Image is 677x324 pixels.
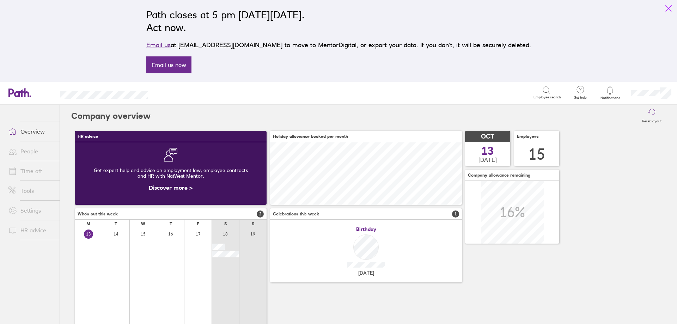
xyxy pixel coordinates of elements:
[224,221,227,226] div: S
[638,117,666,123] label: Reset layout
[146,40,531,50] p: at [EMAIL_ADDRESS][DOMAIN_NAME] to move to MentorDigital, or export your data. If you don’t, it w...
[599,85,622,100] a: Notifications
[599,96,622,100] span: Notifications
[80,162,261,184] div: Get expert help and advice on employment law, employee contracts and HR with NatWest Mentor.
[569,96,592,100] span: Get help
[115,221,117,226] div: T
[478,157,497,163] span: [DATE]
[149,184,193,191] a: Discover more >
[3,124,60,139] a: Overview
[356,226,376,232] span: Birthday
[3,164,60,178] a: Time off
[3,223,60,237] a: HR advice
[638,105,666,127] button: Reset layout
[252,221,254,226] div: S
[146,8,531,34] h2: Path closes at 5 pm [DATE][DATE]. Act now.
[141,221,145,226] div: W
[257,210,264,218] span: 2
[533,95,561,99] span: Employee search
[167,89,185,96] div: Search
[71,105,151,127] h2: Company overview
[517,134,539,139] span: Employees
[273,212,319,216] span: Celebrations this week
[146,56,191,73] a: Email us now
[273,134,348,139] span: Holiday allowance booked per month
[528,145,545,163] div: 15
[3,144,60,158] a: People
[358,270,374,276] span: [DATE]
[481,145,494,157] span: 13
[3,184,60,198] a: Tools
[481,133,494,140] span: OCT
[86,221,90,226] div: M
[468,173,530,178] span: Company allowance remaining
[170,221,172,226] div: T
[78,212,118,216] span: Who's out this week
[197,221,199,226] div: F
[78,134,98,139] span: HR advice
[452,210,459,218] span: 1
[146,41,171,49] a: Email us
[3,203,60,218] a: Settings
